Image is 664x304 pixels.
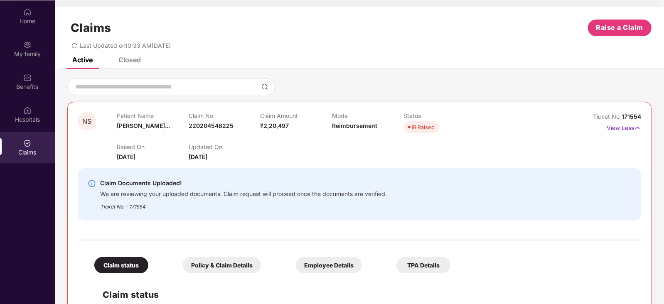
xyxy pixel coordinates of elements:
[593,113,622,120] span: Ticket No
[260,122,289,129] span: ₹2,20,497
[80,42,171,49] span: Last Updated on 10:33 AM[DATE]
[296,257,362,273] div: Employee Details
[404,112,476,119] p: Status
[596,22,644,33] span: Raise a Claim
[23,8,32,16] img: svg+xml;base64,PHN2ZyBpZD0iSG9tZSIgeG1sbnM9Imh0dHA6Ly93d3cudzMub3JnLzIwMDAvc3ZnIiB3aWR0aD0iMjAiIG...
[117,153,135,160] span: [DATE]
[72,56,93,64] div: Active
[23,106,32,115] img: svg+xml;base64,PHN2ZyBpZD0iSG9zcGl0YWxzIiB4bWxucz0iaHR0cDovL3d3dy53My5vcmcvMjAwMC9zdmciIHdpZHRoPS...
[117,122,170,129] span: [PERSON_NAME]...
[332,112,404,119] p: Mode
[260,112,332,119] p: Claim Amount
[117,112,189,119] p: Patient Name
[189,122,234,129] span: 220204548225
[622,113,641,120] span: 171554
[23,139,32,147] img: svg+xml;base64,PHN2ZyBpZD0iQ2xhaW0iIHhtbG5zPSJodHRwOi8vd3d3LnczLm9yZy8yMDAwL3N2ZyIgd2lkdGg9IjIwIi...
[103,288,633,302] h2: Claim status
[118,56,141,64] div: Closed
[23,74,32,82] img: svg+xml;base64,PHN2ZyBpZD0iQmVuZWZpdHMiIHhtbG5zPSJodHRwOi8vd3d3LnczLm9yZy8yMDAwL3N2ZyIgd2lkdGg9Ij...
[183,257,261,273] div: Policy & Claim Details
[634,123,641,132] img: svg+xml;base64,PHN2ZyB4bWxucz0iaHR0cDovL3d3dy53My5vcmcvMjAwMC9zdmciIHdpZHRoPSIxNyIgaGVpZ2h0PSIxNy...
[332,122,377,129] span: Reimbursement
[71,42,77,49] span: redo
[71,21,111,35] h1: Claims
[412,123,435,131] div: IR Raised
[588,20,652,36] button: Raise a Claim
[23,41,32,49] img: svg+xml;base64,PHN2ZyB3aWR0aD0iMjAiIGhlaWdodD0iMjAiIHZpZXdCb3g9IjAgMCAyMCAyMCIgZmlsbD0ibm9uZSIgeG...
[396,257,450,273] div: TPA Details
[189,153,207,160] span: [DATE]
[82,118,91,125] span: NS
[88,179,96,188] img: svg+xml;base64,PHN2ZyBpZD0iSW5mby0yMHgyMCIgeG1sbnM9Imh0dHA6Ly93d3cudzMub3JnLzIwMDAvc3ZnIiB3aWR0aD...
[189,112,261,119] p: Claim No
[100,198,387,211] div: Ticket No. - 171554
[100,178,387,188] div: Claim Documents Uploaded!
[100,188,387,198] div: We are reviewing your uploaded documents. Claim request will proceed once the documents are verif...
[189,143,261,150] p: Updated On
[261,83,268,90] img: svg+xml;base64,PHN2ZyBpZD0iU2VhcmNoLTMyeDMyIiB4bWxucz0iaHR0cDovL3d3dy53My5vcmcvMjAwMC9zdmciIHdpZH...
[94,257,148,273] div: Claim status
[607,121,641,132] p: View Less
[117,143,189,150] p: Raised On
